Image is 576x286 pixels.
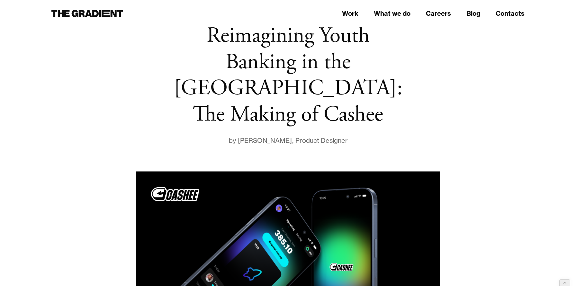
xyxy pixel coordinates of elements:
[496,9,525,18] a: Contacts
[229,135,238,146] div: by
[292,135,295,146] div: ,
[173,23,403,128] h1: Reimagining Youth Banking in the [GEOGRAPHIC_DATA]: The Making of Cashee
[426,9,451,18] a: Careers
[342,9,358,18] a: Work
[466,9,480,18] a: Blog
[295,135,348,146] div: Product Designer
[374,9,410,18] a: What we do
[238,135,292,146] div: [PERSON_NAME]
